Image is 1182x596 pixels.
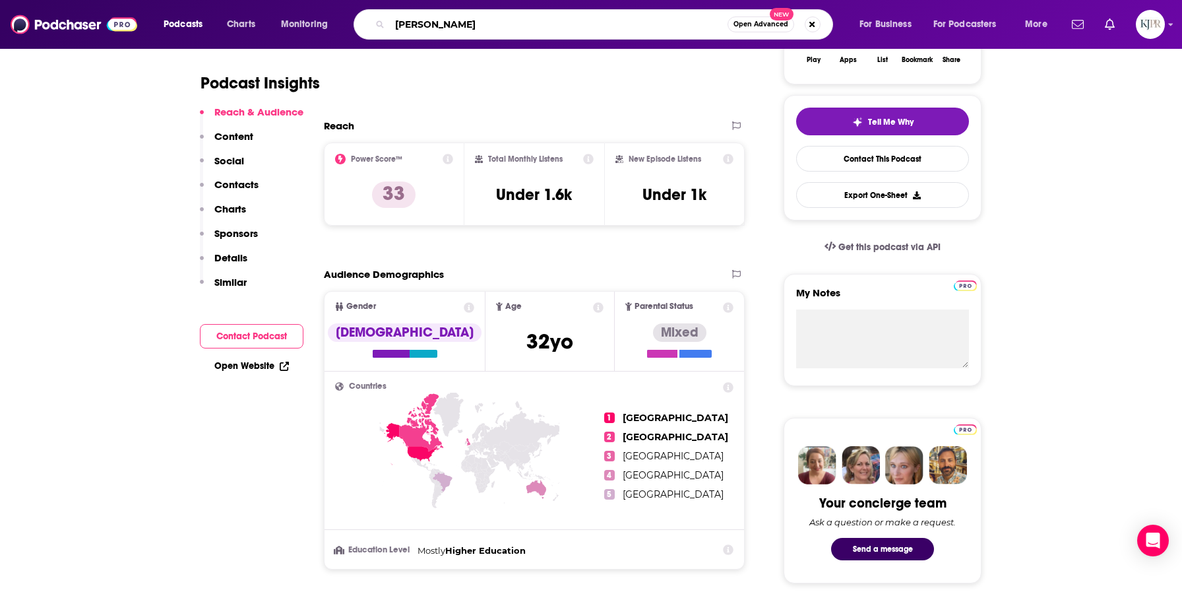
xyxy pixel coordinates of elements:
span: Logged in as KJPRpodcast [1136,10,1165,39]
span: Podcasts [164,15,202,34]
span: [GEOGRAPHIC_DATA] [623,431,728,443]
a: Open Website [214,360,289,372]
button: open menu [154,14,220,35]
div: Ask a question or make a request. [809,517,956,527]
span: Age [505,302,522,311]
img: Barbara Profile [842,446,880,484]
img: Podchaser Pro [954,281,977,291]
span: 4 [604,470,615,480]
button: tell me why sparkleTell Me Why [796,108,969,135]
div: Search podcasts, credits, & more... [366,9,846,40]
p: Details [214,251,247,264]
img: Podchaser Pro [954,424,977,435]
span: Charts [227,15,255,34]
div: Share [943,56,960,64]
span: For Podcasters [933,15,997,34]
input: Search podcasts, credits, & more... [390,14,728,35]
span: Parental Status [635,302,693,311]
img: Jules Profile [885,446,923,484]
span: Open Advanced [733,21,788,28]
span: 1 [604,413,615,423]
p: Content [214,130,253,143]
button: Show profile menu [1136,10,1165,39]
div: [DEMOGRAPHIC_DATA] [328,323,482,342]
a: Pro website [954,422,977,435]
a: Show notifications dropdown [1100,13,1120,36]
button: open menu [925,14,1016,35]
button: Charts [200,203,246,227]
a: Charts [218,14,263,35]
h3: Under 1.6k [496,185,572,205]
h1: Podcast Insights [201,73,320,93]
span: [GEOGRAPHIC_DATA] [623,469,724,481]
div: Play [807,56,821,64]
p: Reach & Audience [214,106,303,118]
button: open menu [850,14,928,35]
h2: Power Score™ [351,154,402,164]
h2: Reach [324,119,354,132]
button: Similar [200,276,247,300]
button: Sponsors [200,227,258,251]
img: Sydney Profile [798,446,836,484]
div: Your concierge team [819,495,947,512]
button: Social [200,154,244,179]
button: Open AdvancedNew [728,17,794,32]
span: 2 [604,432,615,442]
label: My Notes [796,286,969,310]
div: Apps [840,56,857,64]
span: Gender [346,302,376,311]
h2: Total Monthly Listens [488,154,563,164]
p: Sponsors [214,227,258,240]
button: open menu [1016,14,1064,35]
a: Pro website [954,279,977,291]
button: Send a message [831,538,934,560]
h2: New Episode Listens [629,154,701,164]
span: For Business [859,15,912,34]
span: 5 [604,489,615,500]
a: Get this podcast via API [814,231,951,263]
button: open menu [272,14,345,35]
span: Higher Education [445,545,526,556]
button: Contact Podcast [200,324,303,348]
span: Get this podcast via API [838,242,941,253]
p: Contacts [214,178,259,191]
button: Export One-Sheet [796,182,969,208]
div: Mixed [653,323,706,342]
p: Similar [214,276,247,288]
img: Podchaser - Follow, Share and Rate Podcasts [11,12,137,37]
p: Social [214,154,244,167]
span: More [1025,15,1047,34]
span: 32 yo [526,329,573,354]
h2: Audience Demographics [324,268,444,281]
p: 33 [372,182,416,208]
h3: Education Level [335,546,412,554]
a: Show notifications dropdown [1067,13,1089,36]
span: Countries [349,382,387,391]
button: Reach & Audience [200,106,303,130]
h3: Under 1k [642,185,706,205]
button: Content [200,130,253,154]
span: 3 [604,451,615,461]
span: New [770,8,793,20]
span: [GEOGRAPHIC_DATA] [623,488,724,500]
div: List [877,56,888,64]
p: Charts [214,203,246,215]
img: Jon Profile [929,446,967,484]
span: Mostly [418,545,445,556]
img: tell me why sparkle [852,117,863,127]
span: Monitoring [281,15,328,34]
div: Bookmark [902,56,933,64]
span: Tell Me Why [868,117,914,127]
span: [GEOGRAPHIC_DATA] [623,450,724,462]
button: Contacts [200,178,259,203]
a: Contact This Podcast [796,146,969,172]
button: Details [200,251,247,276]
span: [GEOGRAPHIC_DATA] [623,412,728,424]
img: User Profile [1136,10,1165,39]
div: Open Intercom Messenger [1137,525,1169,556]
